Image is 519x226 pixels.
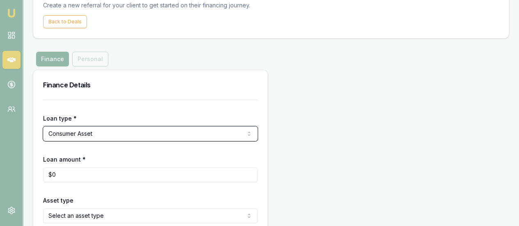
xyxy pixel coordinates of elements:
input: $ [43,167,258,182]
label: Loan type * [43,115,77,122]
img: emu-icon-u.png [7,8,16,18]
label: Asset type [43,197,73,204]
h3: Finance Details [43,80,258,90]
button: Finance [36,52,69,66]
label: Loan amount * [43,156,86,163]
p: Create a new referral for your client to get started on their financing journey. [43,1,253,10]
button: Back to Deals [43,15,87,28]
